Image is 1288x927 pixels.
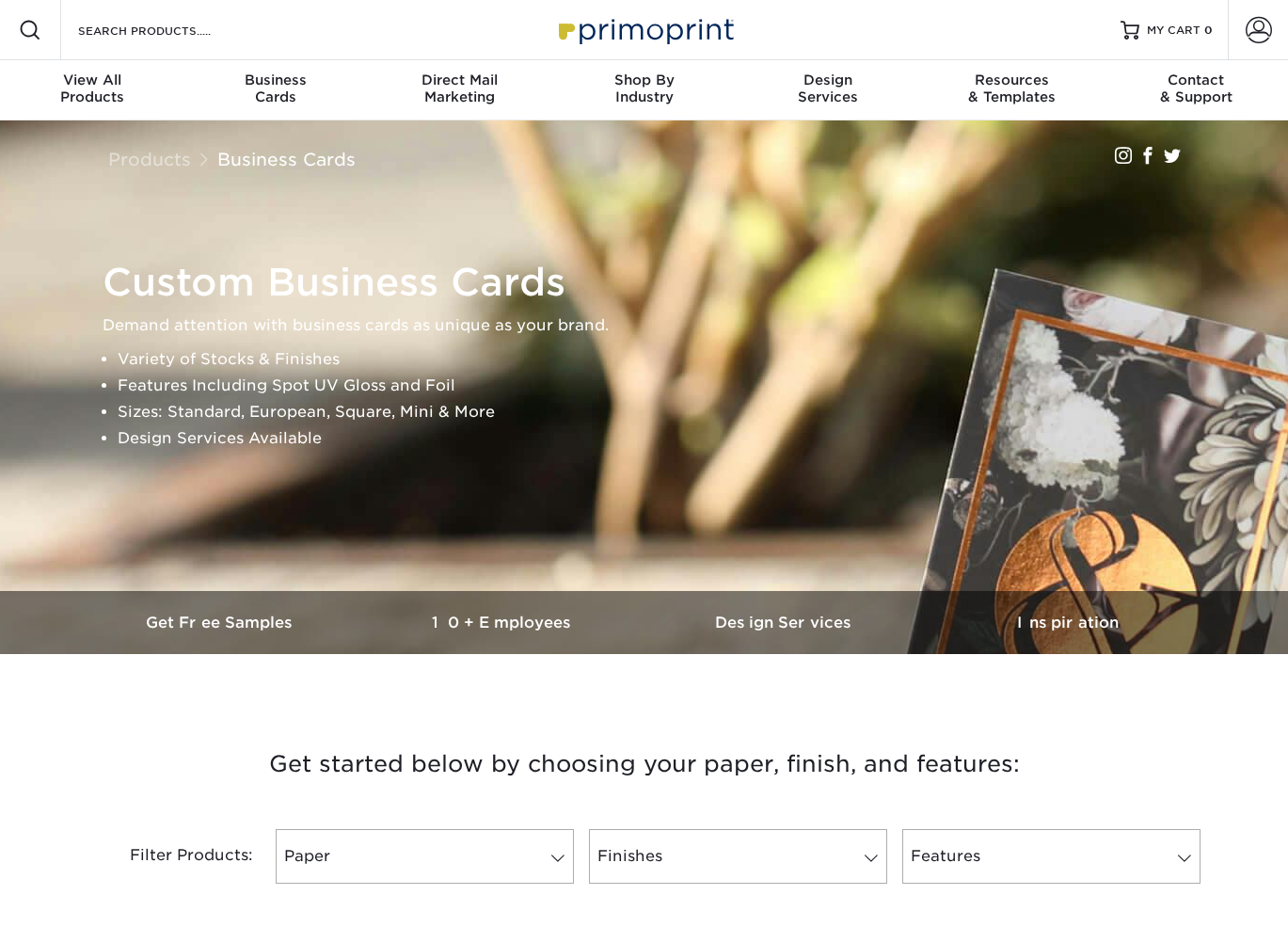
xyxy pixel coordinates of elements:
[736,72,920,105] div: Services
[927,591,1209,654] a: Inspiration
[80,614,362,631] h3: Get Free Samples
[217,149,356,169] a: Business Cards
[80,591,362,654] a: Get Free Samples
[184,60,369,120] a: BusinessCards
[1104,72,1288,105] div: & Support
[1104,60,1288,120] a: Contact& Support
[362,591,644,654] a: 10+ Employees
[920,60,1105,120] a: Resources& Templates
[1204,24,1213,37] span: 0
[736,72,920,88] span: Design
[103,312,1203,339] p: Demand attention with business cards as unique as your brand.
[368,72,552,105] div: Marketing
[118,399,1203,425] li: Sizes: Standard, European, Square, Mini & More
[103,260,1203,305] h1: Custom Business Cards
[589,829,887,884] a: Finishes
[644,591,927,654] a: Design Services
[902,829,1201,884] a: Features
[644,614,927,631] h3: Design Services
[362,614,644,631] h3: 10+ Employees
[920,72,1105,88] span: Resources
[276,829,574,884] a: Paper
[736,60,920,120] a: DesignServices
[184,72,369,88] span: Business
[927,614,1209,631] h3: Inspiration
[920,72,1105,105] div: & Templates
[552,60,737,120] a: Shop ByIndustry
[1147,23,1201,39] span: MY CART
[184,72,369,105] div: Cards
[552,72,737,88] span: Shop By
[368,60,552,120] a: Direct MailMarketing
[368,72,552,88] span: Direct Mail
[118,373,1203,399] li: Features Including Spot UV Gloss and Foil
[1104,72,1288,88] span: Contact
[108,149,191,169] a: Products
[80,829,268,884] div: Filter Products:
[76,19,260,41] input: SEARCH PRODUCTS.....
[118,425,1203,452] li: Design Services Available
[118,346,1203,373] li: Variety of Stocks & Finishes
[552,72,737,105] div: Industry
[94,722,1195,807] h3: Get started below by choosing your paper, finish, and features:
[550,9,739,50] img: Primoprint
